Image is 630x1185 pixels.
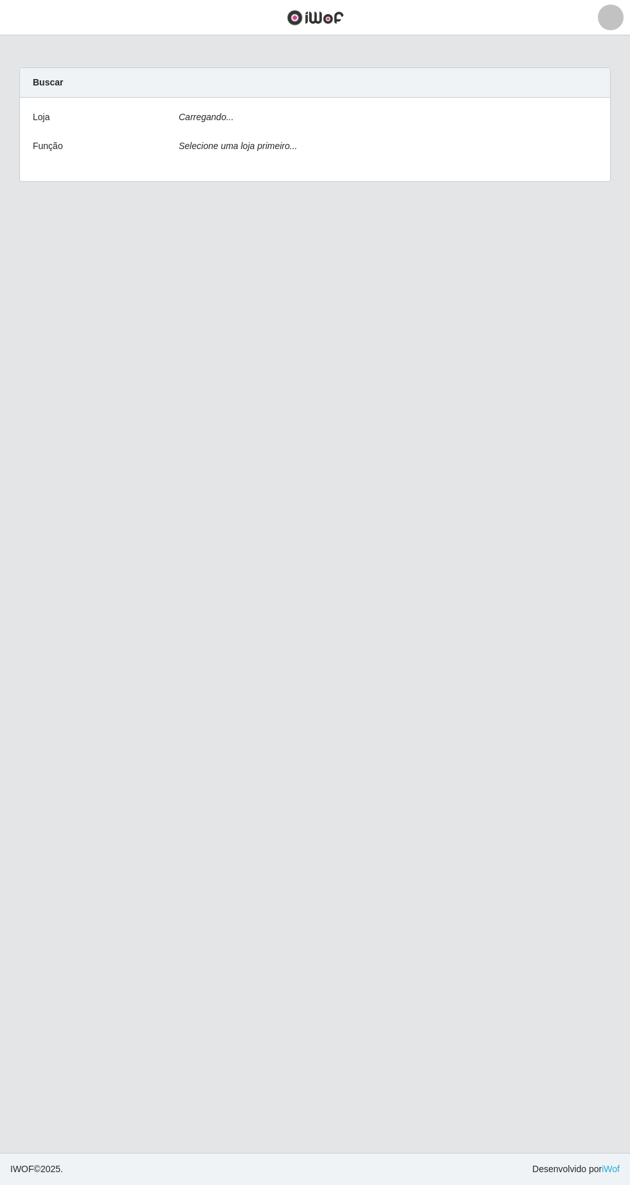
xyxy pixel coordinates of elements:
[287,10,344,26] img: CoreUI Logo
[10,1163,63,1176] span: © 2025 .
[602,1164,620,1174] a: iWof
[532,1163,620,1176] span: Desenvolvido por
[179,141,297,151] i: Selecione uma loja primeiro...
[179,112,234,122] i: Carregando...
[10,1164,34,1174] span: IWOF
[33,139,63,153] label: Função
[33,111,50,124] label: Loja
[33,77,63,87] strong: Buscar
